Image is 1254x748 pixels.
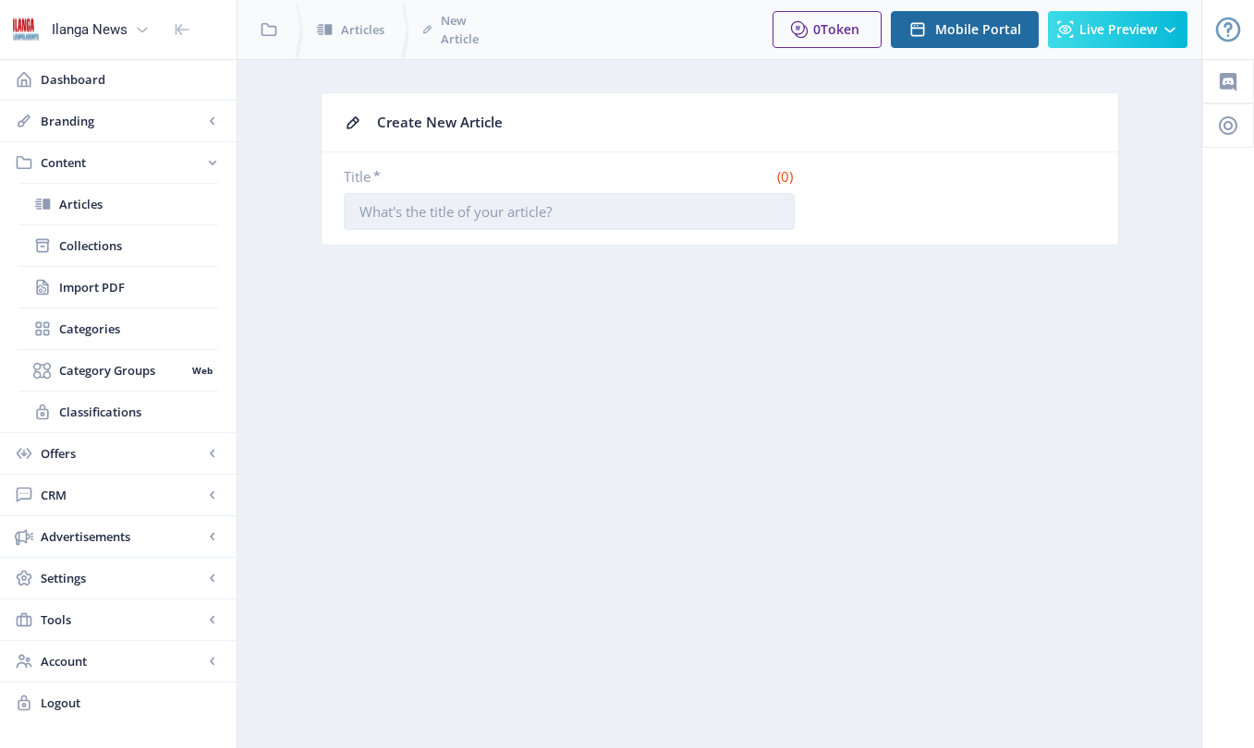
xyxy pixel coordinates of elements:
[18,225,218,266] a: Collections
[41,70,222,89] span: Dashboard
[341,20,384,39] span: Articles
[18,184,218,224] a: Articles
[441,11,485,48] span: New Article
[59,361,186,380] span: Category Groups
[774,167,795,186] span: (0)
[344,193,795,230] input: What's the title of your article?
[377,108,1096,137] div: Create New Article
[59,195,218,213] span: Articles
[18,267,218,308] a: Import PDF
[186,361,218,380] nb-badge: Web
[52,9,128,50] div: Ilanga News
[891,11,1039,48] button: Mobile Portal
[41,569,203,587] span: Settings
[41,153,203,172] span: Content
[41,610,203,629] span: Tools
[1048,11,1187,48] button: Live Preview
[11,15,41,44] img: 6e32966d-d278-493e-af78-9af65f0c2223.png
[41,694,222,712] span: Logout
[18,392,218,432] a: Classifications
[59,403,218,421] span: Classifications
[344,167,562,186] label: Title
[18,350,218,391] a: Category GroupsWeb
[59,278,218,296] span: Import PDF
[773,11,882,48] button: 0Token
[41,112,203,130] span: Branding
[41,527,203,546] span: Advertisements
[41,486,203,504] span: CRM
[18,308,218,349] a: Categories
[41,652,203,670] span: Account
[935,22,1021,37] span: Mobile Portal
[1079,22,1157,37] span: Live Preview
[821,20,859,38] span: Token
[59,236,218,255] span: Collections
[41,444,203,463] span: Offers
[59,320,218,338] span: Categories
